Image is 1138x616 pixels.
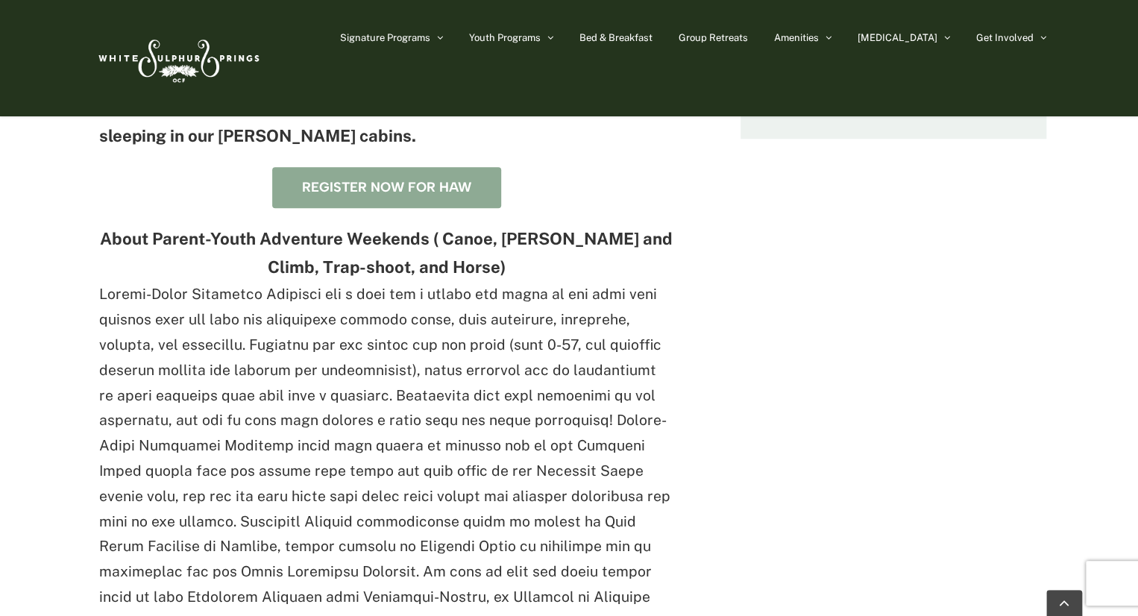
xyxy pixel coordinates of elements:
span: Bed & Breakfast [579,33,653,43]
span: Get Involved [976,33,1034,43]
span: Amenities [774,33,819,43]
img: White Sulphur Springs Logo [92,23,263,93]
span: Register now for HAW [302,180,471,195]
span: Signature Programs [340,33,430,43]
span: Group Retreats [679,33,748,43]
strong: NOTE: No Glamping Option available this weekend. Lodging will be sleeping in our [PERSON_NAME] ca... [99,97,627,145]
span: Youth Programs [469,33,541,43]
strong: About Parent-Youth Adventure Weekends ( Canoe, [PERSON_NAME] and Climb, Trap-shoot, and Horse) [100,229,673,277]
a: Register now for HAW [272,167,501,208]
span: [MEDICAL_DATA] [858,33,937,43]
